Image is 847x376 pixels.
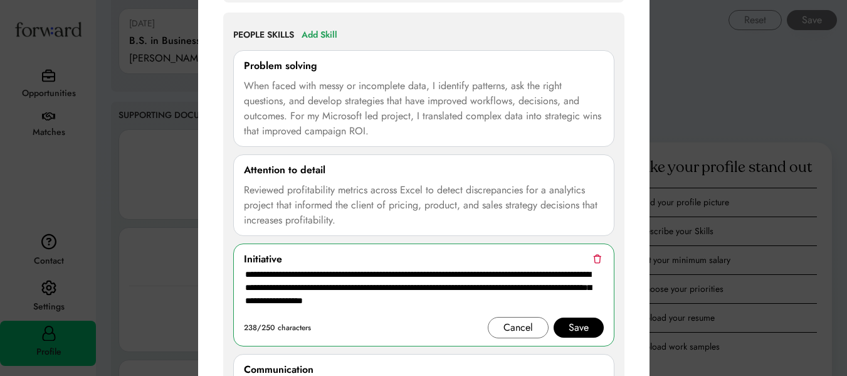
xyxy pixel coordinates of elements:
[593,254,601,264] img: trash.svg
[244,320,311,335] div: 238/250 characters
[302,28,337,43] div: Add Skill
[244,78,604,139] div: When faced with messy or incomplete data, I identify patterns, ask the right questions, and devel...
[569,320,589,335] div: Save
[244,252,282,267] div: Initiative
[503,320,533,335] div: Cancel
[244,163,325,178] div: Attention to detail
[233,29,294,41] div: PEOPLE SKILLS
[244,183,604,228] div: Reviewed profitability metrics across Excel to detect discrepancies for a analytics project that ...
[244,58,317,73] div: Problem solving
